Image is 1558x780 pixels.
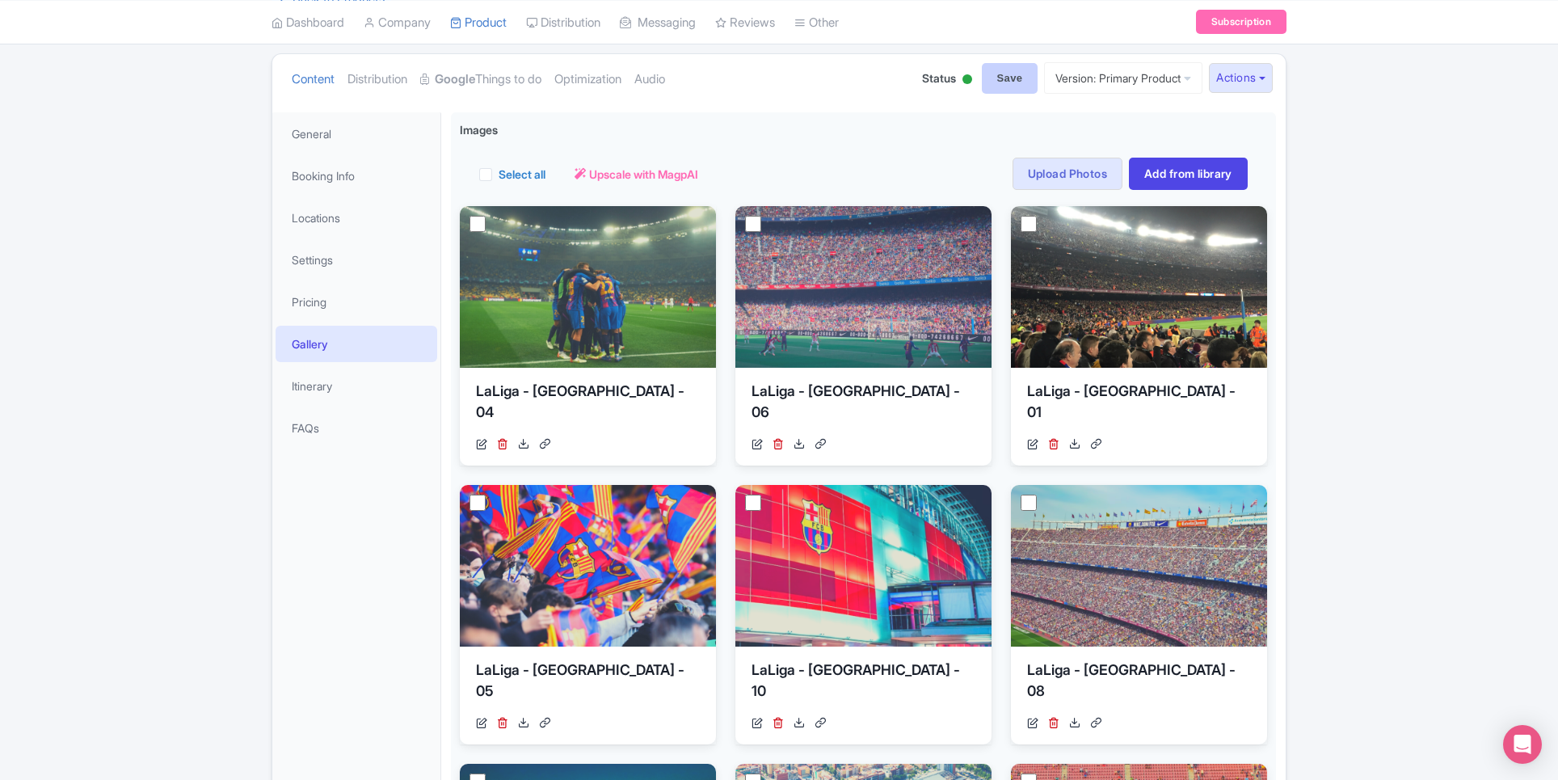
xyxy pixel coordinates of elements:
a: Add from library [1129,158,1248,190]
a: Itinerary [276,368,437,404]
a: Subscription [1196,10,1286,34]
a: Booking Info [276,158,437,194]
div: LaLiga - [GEOGRAPHIC_DATA] - 05 [476,660,700,708]
a: Settings [276,242,437,278]
span: Upscale with MagpAI [589,166,698,183]
a: Pricing [276,284,437,320]
label: Select all [499,166,545,183]
a: Locations [276,200,437,236]
button: Actions [1209,63,1273,93]
a: GoogleThings to do [420,54,541,105]
div: Open Intercom Messenger [1503,725,1542,764]
a: Gallery [276,326,437,362]
a: Upload Photos [1013,158,1122,190]
a: Version: Primary Product [1044,62,1202,94]
a: Distribution [347,54,407,105]
a: General [276,116,437,152]
span: Status [922,70,956,86]
div: LaLiga - [GEOGRAPHIC_DATA] - 08 [1027,660,1251,708]
span: Images [460,121,498,138]
div: LaLiga - [GEOGRAPHIC_DATA] - 04 [476,381,700,429]
div: LaLiga - [GEOGRAPHIC_DATA] - 06 [752,381,975,429]
a: Upscale with MagpAI [575,166,698,183]
a: Content [292,54,335,105]
input: Save [982,63,1038,94]
a: Audio [634,54,665,105]
strong: Google [435,70,475,89]
div: Active [959,68,975,93]
a: FAQs [276,410,437,446]
div: LaLiga - [GEOGRAPHIC_DATA] - 01 [1027,381,1251,429]
div: LaLiga - [GEOGRAPHIC_DATA] - 10 [752,660,975,708]
a: Optimization [554,54,621,105]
